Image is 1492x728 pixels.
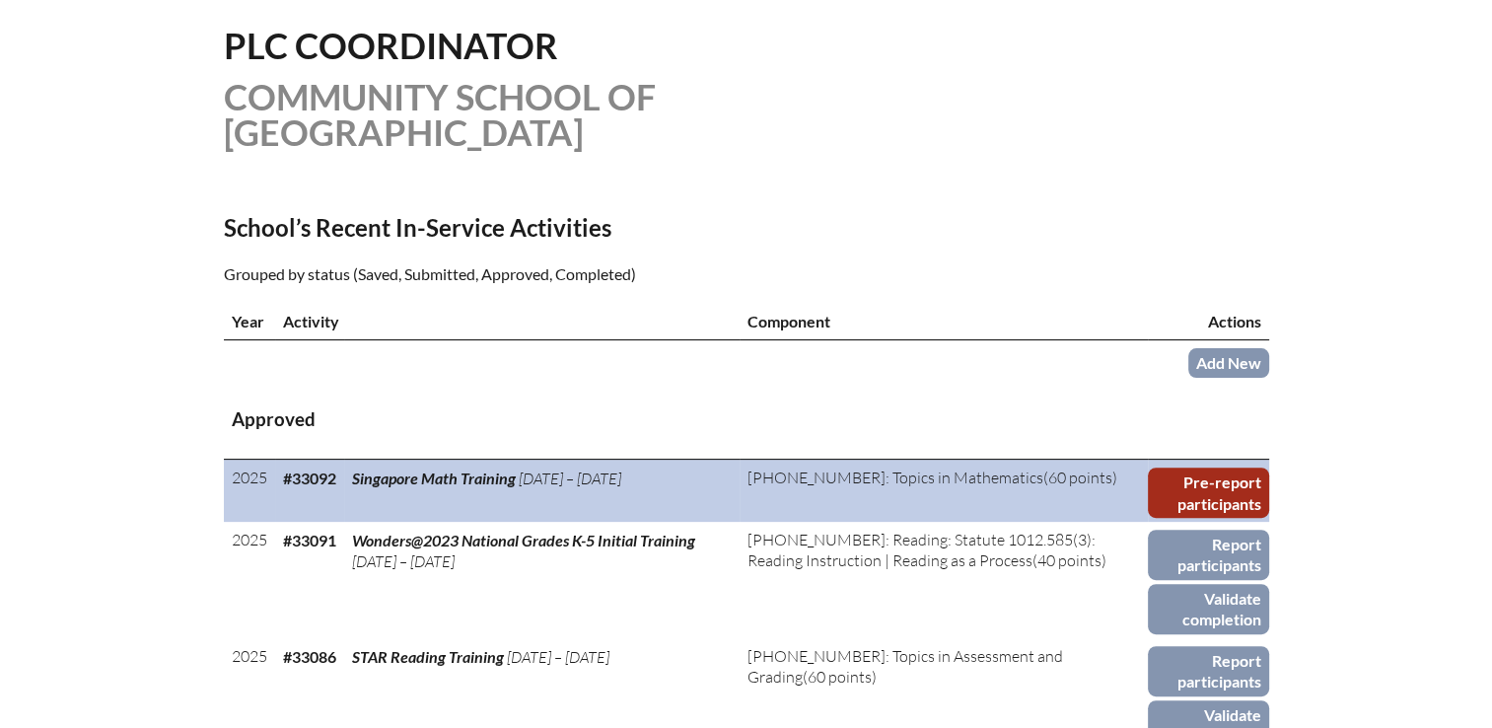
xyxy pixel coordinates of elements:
a: Report participants [1148,646,1268,696]
span: Wonders@2023 National Grades K-5 Initial Training [352,531,695,549]
span: PLC Coordinator [224,24,558,67]
span: [DATE] – [DATE] [519,469,621,488]
a: Add New [1188,348,1269,377]
td: (60 points) [740,460,1149,522]
b: #33091 [283,531,336,549]
a: Validate completion [1148,584,1268,634]
span: [PHONE_NUMBER]: Topics in Assessment and Grading [747,646,1063,687]
b: #33092 [283,469,336,487]
th: Activity [275,303,740,340]
th: Component [740,303,1149,340]
td: 2025 [224,460,275,522]
span: [DATE] – [DATE] [507,647,609,667]
span: [PHONE_NUMBER]: Reading: Statute 1012.585(3): Reading Instruction | Reading as a Process [747,530,1096,570]
span: Community School of [GEOGRAPHIC_DATA] [224,75,656,154]
h2: School’s Recent In-Service Activities [224,213,918,242]
td: (40 points) [740,522,1149,638]
span: [DATE] – [DATE] [352,551,455,571]
a: Report participants [1148,530,1268,580]
span: STAR Reading Training [352,647,504,666]
td: 2025 [224,522,275,638]
span: [PHONE_NUMBER]: Topics in Mathematics [747,468,1043,487]
h3: Approved [232,407,1261,432]
th: Actions [1148,303,1268,340]
p: Grouped by status (Saved, Submitted, Approved, Completed) [224,261,918,287]
b: #33086 [283,647,336,666]
a: Pre-report participants [1148,468,1268,518]
span: Singapore Math Training [352,469,516,487]
th: Year [224,303,275,340]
